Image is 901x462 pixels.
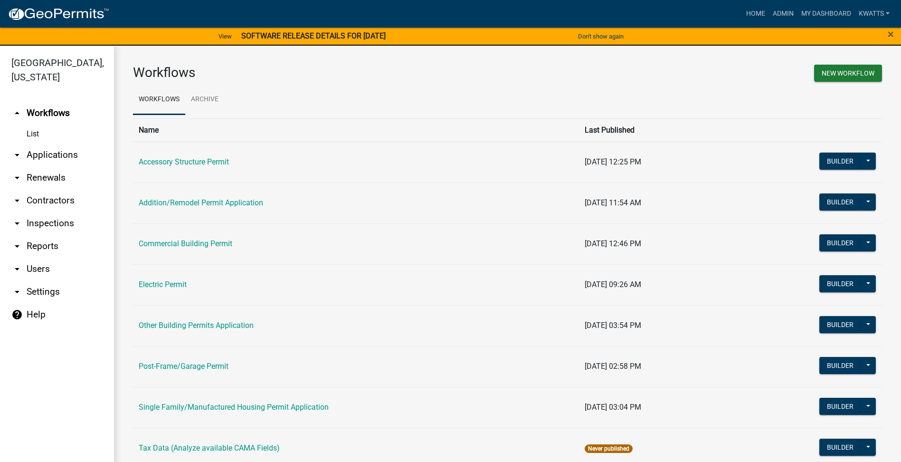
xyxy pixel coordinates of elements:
button: Close [888,29,894,40]
a: Workflows [133,85,185,115]
span: × [888,28,894,41]
a: Accessory Structure Permit [139,157,229,166]
i: arrow_drop_down [11,286,23,298]
a: Electric Permit [139,280,187,289]
a: Other Building Permits Application [139,321,254,330]
a: Commercial Building Permit [139,239,232,248]
a: My Dashboard [797,5,855,23]
button: Builder [819,193,861,211]
button: Builder [819,398,861,415]
button: Builder [819,275,861,292]
i: arrow_drop_down [11,263,23,275]
a: Post-Frame/Garage Permit [139,362,228,371]
h3: Workflows [133,65,501,81]
button: Builder [819,439,861,456]
span: [DATE] 11:54 AM [585,198,641,207]
th: Name [133,118,579,142]
button: Builder [819,357,861,374]
span: Never published [585,444,633,453]
button: New Workflow [814,65,882,82]
a: Admin [769,5,797,23]
span: [DATE] 12:25 PM [585,157,641,166]
span: [DATE] 12:46 PM [585,239,641,248]
strong: SOFTWARE RELEASE DETAILS FOR [DATE] [241,31,386,40]
a: Archive [185,85,224,115]
span: [DATE] 03:54 PM [585,321,641,330]
i: arrow_drop_down [11,241,23,252]
span: [DATE] 03:04 PM [585,403,641,412]
button: Builder [819,316,861,333]
button: Builder [819,234,861,251]
a: Single Family/Manufactured Housing Permit Application [139,403,329,412]
a: Kwatts [855,5,893,23]
i: help [11,309,23,320]
a: View [215,29,236,44]
a: Home [742,5,769,23]
a: Tax Data (Analyze available CAMA Fields) [139,443,280,452]
span: [DATE] 09:26 AM [585,280,641,289]
a: Addition/Remodel Permit Application [139,198,263,207]
button: Builder [819,153,861,170]
span: [DATE] 02:58 PM [585,362,641,371]
i: arrow_drop_down [11,195,23,206]
button: Don't show again [574,29,627,44]
i: arrow_drop_up [11,107,23,119]
i: arrow_drop_down [11,149,23,161]
i: arrow_drop_down [11,218,23,229]
i: arrow_drop_down [11,172,23,183]
th: Last Published [579,118,730,142]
